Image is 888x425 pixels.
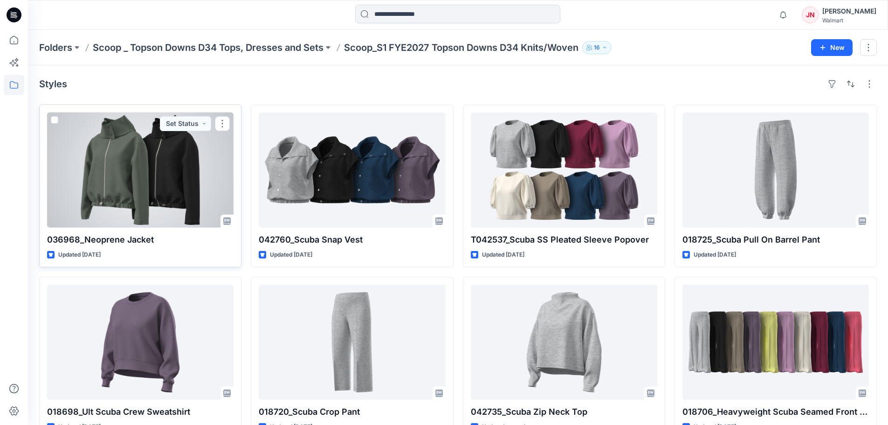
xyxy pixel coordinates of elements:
p: 16 [594,42,600,53]
p: Updated [DATE] [270,250,312,260]
a: Scoop _ Topson Downs D34 Tops, Dresses and Sets [93,41,324,54]
a: 018706_Heavyweight Scuba Seamed Front Pant [682,285,869,400]
a: 018720_Scuba Crop Pant [259,285,445,400]
a: 042735_Scuba Zip Neck Top [471,285,657,400]
a: T042537_Scuba SS Pleated Sleeve Popover [471,112,657,228]
p: 042760_Scuba Snap Vest [259,233,445,246]
p: 018706_Heavyweight Scuba Seamed Front Pant [682,405,869,418]
p: Updated [DATE] [694,250,736,260]
div: JN [802,7,819,23]
a: 036968_Neoprene Jacket [47,112,234,228]
p: T042537_Scuba SS Pleated Sleeve Popover [471,233,657,246]
p: 018720_Scuba Crop Pant [259,405,445,418]
p: Updated [DATE] [482,250,524,260]
a: 018698_Ult Scuba Crew Sweatshirt [47,285,234,400]
button: New [811,39,853,56]
h4: Styles [39,78,67,90]
button: 16 [582,41,612,54]
p: 018725_Scuba Pull On Barrel Pant [682,233,869,246]
p: Scoop_S1 FYE2027 Topson Downs D34 Knits/Woven [344,41,578,54]
p: 036968_Neoprene Jacket [47,233,234,246]
div: Walmart [822,17,876,24]
a: 042760_Scuba Snap Vest [259,112,445,228]
a: Folders [39,41,72,54]
a: 018725_Scuba Pull On Barrel Pant [682,112,869,228]
p: 042735_Scuba Zip Neck Top [471,405,657,418]
p: 018698_Ult Scuba Crew Sweatshirt [47,405,234,418]
p: Updated [DATE] [58,250,101,260]
div: [PERSON_NAME] [822,6,876,17]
